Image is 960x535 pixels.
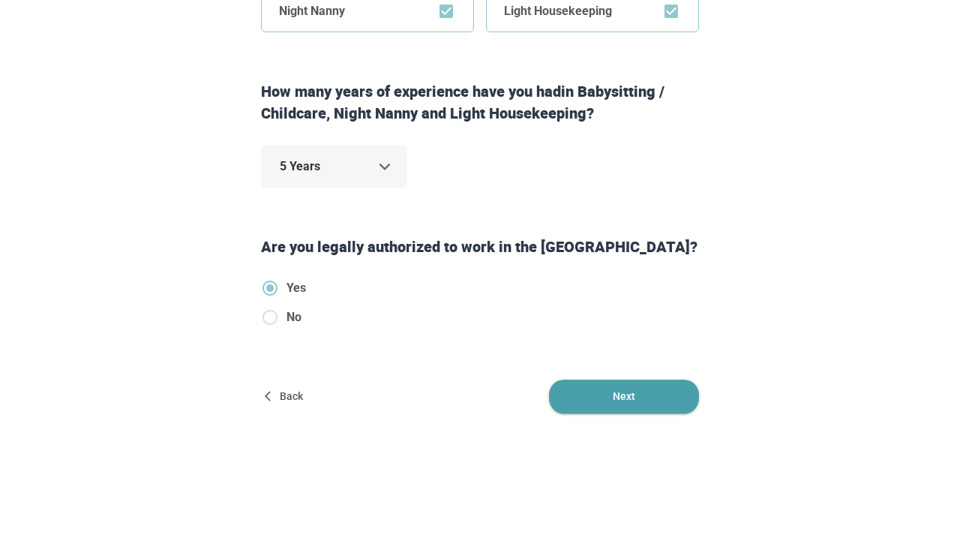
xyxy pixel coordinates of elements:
[286,308,301,326] span: No
[261,279,318,338] div: authorizedToWorkInUS
[549,380,699,413] button: Next
[261,380,309,413] button: Back
[286,279,306,297] span: Yes
[255,81,705,124] div: How many years of experience have you had in Babysitting / Childcare, Night Nanny and Light House...
[255,236,705,258] div: Are you legally authorized to work in the [GEOGRAPHIC_DATA]?
[261,145,407,188] div: 5 Years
